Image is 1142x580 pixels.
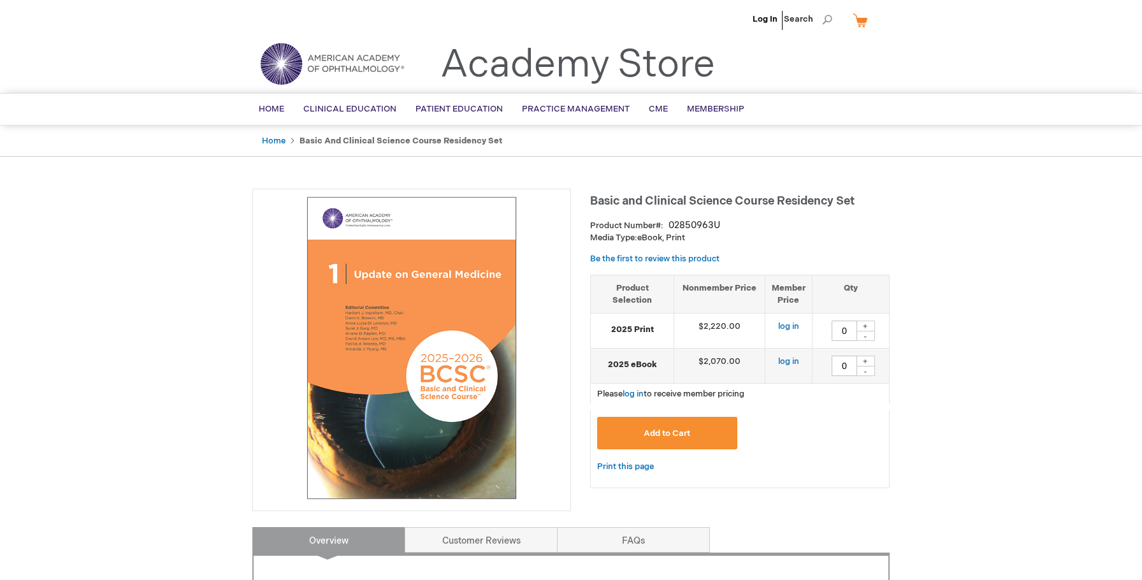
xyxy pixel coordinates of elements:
strong: Basic and Clinical Science Course Residency Set [300,136,502,146]
a: log in [778,321,799,331]
a: Customer Reviews [405,527,558,553]
a: Home [262,136,285,146]
th: Nonmember Price [674,275,765,313]
span: Patient Education [416,104,503,114]
strong: 2025 Print [597,324,667,336]
input: Qty [832,321,857,341]
div: + [856,356,875,366]
strong: Product Number [590,221,663,231]
a: log in [778,356,799,366]
strong: 2025 eBook [597,359,667,371]
span: Membership [687,104,744,114]
div: - [856,366,875,376]
span: Basic and Clinical Science Course Residency Set [590,194,855,208]
td: $2,220.00 [674,314,765,349]
a: Academy Store [440,42,715,88]
img: Basic and Clinical Science Course Residency Set [259,196,564,500]
button: Add to Cart [597,417,737,449]
input: Qty [832,356,857,376]
a: log in [623,389,644,399]
span: Add to Cart [644,428,690,439]
a: Be the first to review this product [590,254,719,264]
a: Print this page [597,459,654,475]
span: Search [784,6,832,32]
a: FAQs [557,527,710,553]
div: 02850963U [669,219,720,232]
th: Product Selection [591,275,674,313]
div: - [856,331,875,341]
th: Member Price [765,275,812,313]
p: eBook, Print [590,232,890,244]
a: Log In [753,14,777,24]
span: Clinical Education [303,104,396,114]
span: Home [259,104,284,114]
div: + [856,321,875,331]
a: Overview [252,527,405,553]
span: Please to receive member pricing [597,389,744,399]
th: Qty [812,275,889,313]
td: $2,070.00 [674,349,765,384]
strong: Media Type: [590,233,637,243]
span: CME [649,104,668,114]
span: Practice Management [522,104,630,114]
